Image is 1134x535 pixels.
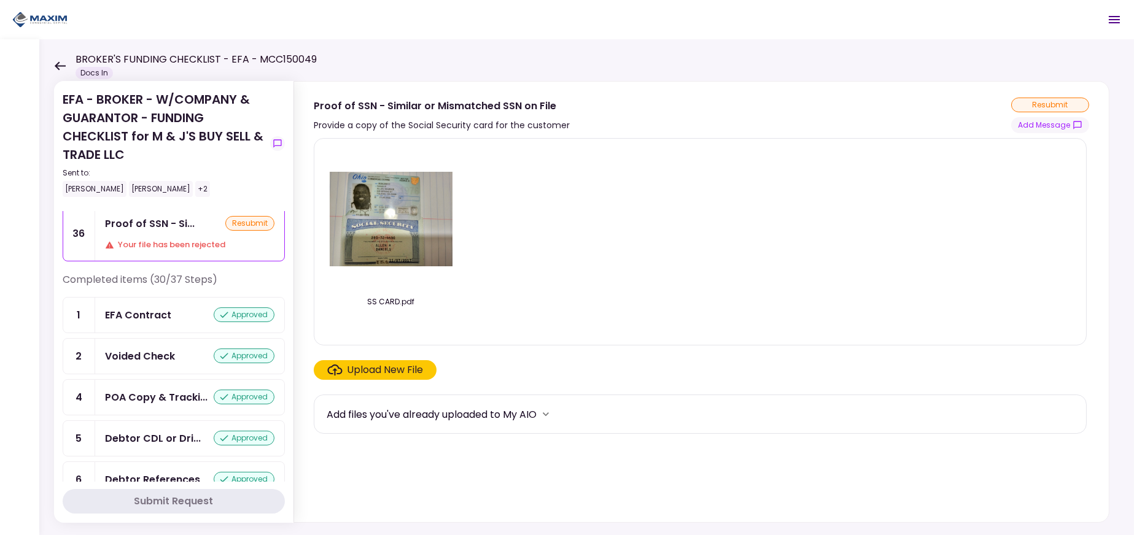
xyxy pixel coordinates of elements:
a: 5Debtor CDL or Driver Licenseapproved [63,420,285,456]
div: Voided Check [105,348,175,364]
a: 4POA Copy & Tracking Receiptapproved [63,379,285,415]
button: Open menu [1100,5,1129,34]
h1: BROKER'S FUNDING CHECKLIST - EFA - MCC150049 [76,52,317,67]
div: Submit Request [134,494,214,509]
div: resubmit [225,216,274,231]
a: 36Proof of SSN - Similar or Mismatched SSN on FileresubmitYour file has been rejected [63,206,285,261]
div: Your file has been rejected [105,239,274,251]
div: 6 [63,462,95,497]
div: 5 [63,421,95,456]
div: EFA Contract [105,307,171,323]
div: 4 [63,380,95,415]
div: Proof of SSN - Similar or Mismatched SSN on FileProvide a copy of the Social Security card for th... [293,81,1109,523]
div: Add files you've already uploaded to My AIO [327,407,537,422]
div: approved [214,431,274,445]
img: Partner icon [12,10,68,29]
div: [PERSON_NAME] [129,181,193,197]
a: 6Debtor Referencesapproved [63,461,285,498]
div: Upload New File [348,363,424,377]
div: 2 [63,339,95,374]
div: EFA - BROKER - W/COMPANY & GUARANTOR - FUNDING CHECKLIST for M & J'S BUY SELL & TRADE LLC [63,90,265,197]
div: approved [214,472,274,487]
a: 1EFA Contractapproved [63,297,285,333]
div: 36 [63,206,95,261]
div: SS CARD.pdf [327,296,456,307]
button: more [537,405,555,423]
div: Proof of SSN - Similar or Mismatched SSN on File [314,98,570,114]
div: Completed items (30/37 Steps) [63,272,285,297]
div: POA Copy & Tracking Receipt [105,390,208,405]
div: [PERSON_NAME] [63,181,126,197]
div: 1 [63,298,95,333]
div: Provide a copy of the Social Security card for the customer [314,118,570,133]
button: Submit Request [63,489,285,514]
a: 2Voided Checkapproved [63,338,285,374]
div: Debtor CDL or Driver License [105,431,201,446]
button: show-messages [1011,117,1089,133]
span: Click here to upload the required document [314,360,437,380]
div: Debtor References [105,472,200,487]
div: approved [214,348,274,363]
div: resubmit [1011,98,1089,112]
div: Sent to: [63,167,265,179]
div: approved [214,307,274,322]
div: +2 [195,181,210,197]
div: Docs In [76,67,113,79]
div: approved [214,390,274,404]
button: show-messages [270,136,285,151]
div: Proof of SSN - Similar or Mismatched SSN on File [105,216,195,231]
